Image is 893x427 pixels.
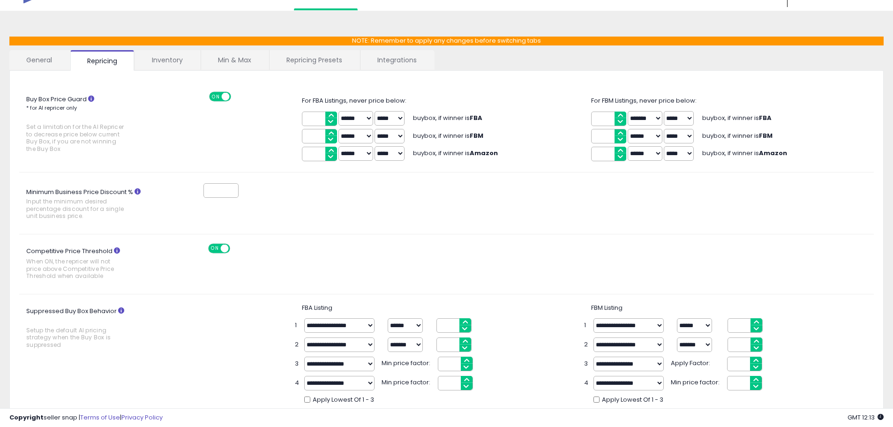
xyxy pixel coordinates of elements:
[209,244,221,252] span: ON
[584,360,589,368] span: 3
[26,198,126,219] span: Input the minimum desired percentage discount for a single unit business price.
[9,37,884,45] p: NOTE: Remember to apply any changes before switching tabs
[9,413,163,422] div: seller snap | |
[19,304,150,353] label: Suppressed Buy Box Behavior
[26,104,77,112] small: * for AI repricer only
[759,149,787,157] b: Amazon
[382,357,433,368] span: Min price factor:
[413,131,483,140] span: buybox, if winner is
[602,396,663,405] span: Apply Lowest Of 1 - 3
[702,149,787,157] span: buybox, if winner is
[584,379,589,388] span: 4
[759,131,773,140] b: FBM
[413,113,482,122] span: buybox, if winner is
[413,149,498,157] span: buybox, if winner is
[671,357,722,368] span: Apply Factor:
[229,92,244,100] span: OFF
[584,321,589,330] span: 1
[470,149,498,157] b: Amazon
[121,413,163,422] a: Privacy Policy
[759,113,772,122] b: FBA
[270,50,359,70] a: Repricing Presets
[584,340,589,349] span: 2
[19,185,150,225] label: Minimum Business Price Discount %
[295,340,300,349] span: 2
[382,376,433,387] span: Min price factor:
[295,379,300,388] span: 4
[19,244,150,285] label: Competitive Price Threshold
[229,244,244,252] span: OFF
[26,327,126,348] span: Setup the default AI pricing strategy when the Buy Box is suppressed
[295,321,300,330] span: 1
[702,131,773,140] span: buybox, if winner is
[360,50,434,70] a: Integrations
[848,413,884,422] span: 2025-08-18 12:13 GMT
[201,50,268,70] a: Min & Max
[591,303,623,312] span: FBM Listing
[470,113,482,122] b: FBA
[295,360,300,368] span: 3
[80,413,120,422] a: Terms of Use
[313,396,374,405] span: Apply Lowest Of 1 - 3
[702,113,772,122] span: buybox, if winner is
[9,413,44,422] strong: Copyright
[210,92,222,100] span: ON
[302,303,332,312] span: FBA Listing
[26,123,126,152] span: Set a limitation for the AI Repricer to decrease price below current Buy Box, if you are not winn...
[9,50,69,70] a: General
[26,258,126,279] span: When ON, the repricer will not price above Competitive Price Threshold when available
[470,131,483,140] b: FBM
[135,50,200,70] a: Inventory
[591,96,697,105] span: For FBM Listings, never price below:
[19,92,150,157] label: Buy Box Price Guard
[671,376,722,387] span: Min price factor:
[70,50,134,71] a: Repricing
[302,96,406,105] span: For FBA Listings, never price below:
